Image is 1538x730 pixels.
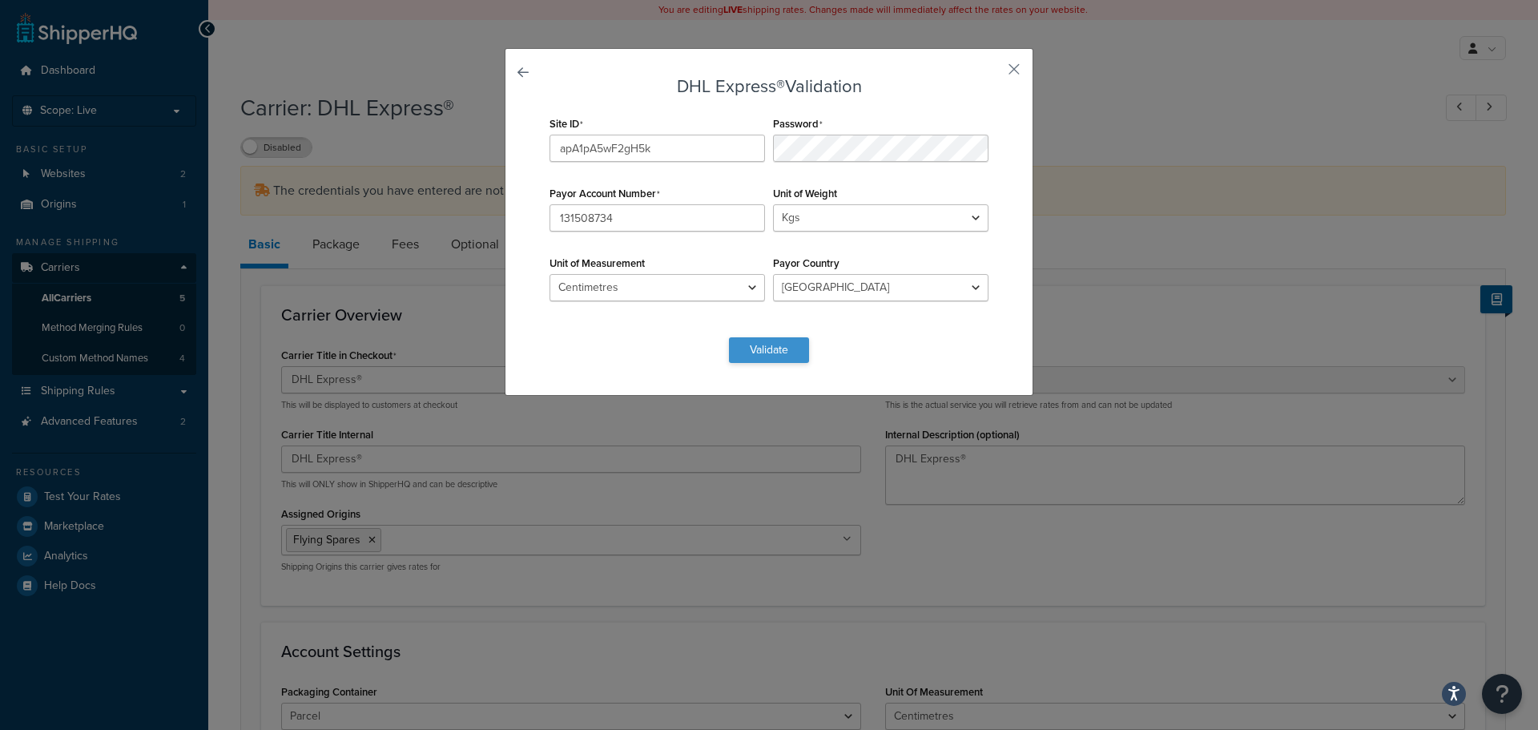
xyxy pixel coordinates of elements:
label: Password [773,118,823,131]
label: Site ID [550,118,583,131]
label: Unit of Weight [773,188,837,200]
label: Payor Account Number [550,188,660,200]
label: Unit of Measurement [550,257,645,269]
button: Validate [729,337,809,363]
label: Payor Country [773,257,839,269]
h3: DHL Express® Validation [546,77,992,96]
